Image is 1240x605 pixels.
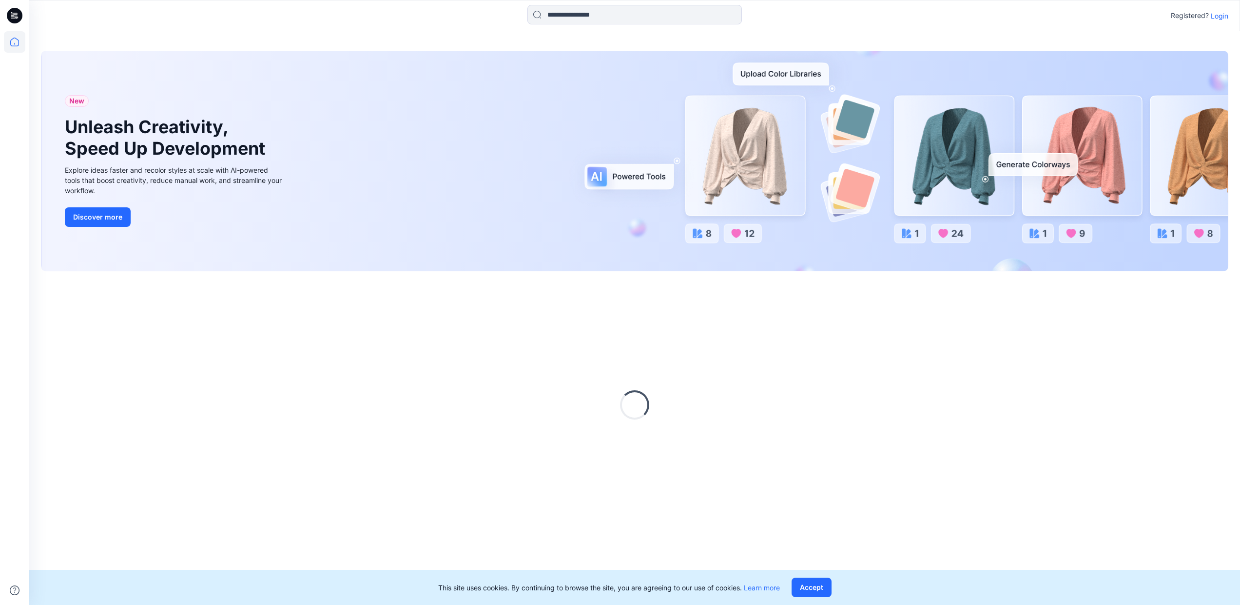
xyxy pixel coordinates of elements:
[65,117,270,159] h1: Unleash Creativity, Speed Up Development
[69,95,84,107] span: New
[438,583,780,593] p: This site uses cookies. By continuing to browse the site, you are agreeing to our use of cookies.
[1211,11,1228,21] p: Login
[792,578,832,597] button: Accept
[65,207,284,227] a: Discover more
[1171,10,1209,21] p: Registered?
[65,207,131,227] button: Discover more
[744,584,780,592] a: Learn more
[65,165,284,196] div: Explore ideas faster and recolor styles at scale with AI-powered tools that boost creativity, red...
